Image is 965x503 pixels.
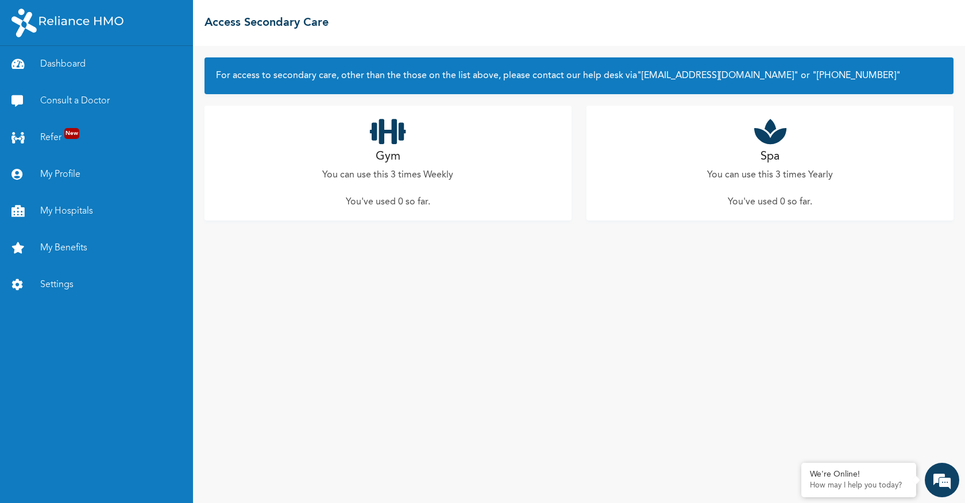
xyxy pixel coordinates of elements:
h2: Access Secondary Care [204,14,329,32]
p: You've used 0 so far . [728,195,812,209]
p: You can use this 3 times Weekly [322,168,453,182]
p: How may I help you today? [810,481,908,490]
img: d_794563401_company_1708531726252_794563401 [21,57,47,86]
div: Chat with us now [60,64,193,79]
p: You can use this 3 times Yearly [707,168,833,182]
div: We're Online! [810,470,908,479]
span: We're online! [67,162,159,278]
span: Conversation [6,409,113,417]
p: You've used 0 so far . [346,195,430,209]
h2: Gym [376,148,400,165]
div: FAQs [113,389,219,425]
h2: Spa [761,148,779,165]
textarea: Type your message and hit 'Enter' [6,349,219,389]
img: RelianceHMO's Logo [11,9,123,37]
span: New [64,128,79,139]
div: Minimize live chat window [188,6,216,33]
h2: For access to secondary care, other than the those on the list above, please contact our help des... [216,69,942,83]
a: "[EMAIL_ADDRESS][DOMAIN_NAME]" [637,71,798,80]
a: "[PHONE_NUMBER]" [810,71,901,80]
